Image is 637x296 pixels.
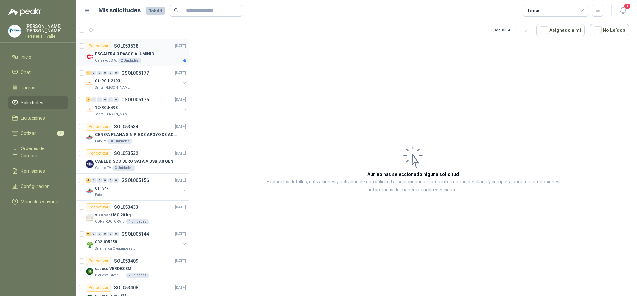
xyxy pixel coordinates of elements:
div: Todas [527,7,541,14]
a: Cotizar1 [8,127,68,140]
p: Caracol TV [95,165,111,171]
div: 0 [97,71,102,75]
div: 0 [91,232,96,236]
p: [DATE] [175,258,186,264]
p: CABLE DISCO DURO SATA A USB 3.0 GENERICO [95,158,177,165]
a: Inicio [8,51,68,63]
a: 9 0 0 0 0 0 GSOL005144[DATE] Company Logo002-005258Salamanca Oleaginosas SAS [86,230,187,251]
div: 0 [91,178,96,183]
p: Patojito [95,192,106,198]
div: 1 Unidades [126,219,149,224]
img: Company Logo [86,133,94,141]
div: 0 [97,232,102,236]
div: 0 [91,71,96,75]
div: 0 [108,178,113,183]
div: 0 [108,71,113,75]
p: SOL053409 [114,259,138,263]
span: search [174,8,178,13]
img: Company Logo [86,106,94,114]
div: 0 [108,97,113,102]
div: 0 [108,232,113,236]
img: Company Logo [86,187,94,195]
div: 1 [86,71,91,75]
h1: Mis solicitudes [98,6,141,15]
span: Remisiones [21,167,45,175]
div: 1 - 50 de 8394 [488,25,531,35]
span: Chat [21,69,31,76]
a: 1 0 0 0 0 0 GSOL005177[DATE] Company Logo01-RQU-2193Santa [PERSON_NAME] [86,69,187,90]
img: Company Logo [86,267,94,275]
div: 2 [86,97,91,102]
img: Company Logo [86,241,94,249]
a: Órdenes de Compra [8,142,68,162]
a: Por cotizarSOL053534[DATE] Company LogoCENEFA PLANA SIN PIE DE APOYO DE ACUERDO A LA IMAGEN ADJUN... [76,120,189,147]
span: 1 [624,3,631,9]
h3: Aún no has seleccionado niguna solicitud [367,171,459,178]
p: 002-005258 [95,239,117,245]
a: 4 0 0 0 0 0 GSOL005156[DATE] Company Logo011347Patojito [86,176,187,198]
p: cascos VERDES 3M [95,266,131,272]
p: [DATE] [175,285,186,291]
div: 0 [114,232,119,236]
div: Por cotizar [86,257,111,265]
p: [DATE] [175,231,186,237]
div: 0 [103,71,107,75]
p: Calzatodo S.A. [95,58,117,63]
button: Asignado a mi [536,24,585,36]
p: [DATE] [175,204,186,210]
p: ESCALERA 3 PASOS ALUMINIO [95,51,154,57]
a: 2 0 0 0 0 0 GSOL005176[DATE] Company Logo12-RQU-498Santa [PERSON_NAME] [86,96,187,117]
button: No Leídos [590,24,629,36]
a: Remisiones [8,165,68,177]
div: 9 [86,232,91,236]
img: Company Logo [86,53,94,61]
a: Manuales y ayuda [8,195,68,208]
div: Por cotizar [86,203,111,211]
div: 0 [97,178,102,183]
a: Por cotizarSOL053409[DATE] Company Logocascos VERDES 3MBioCosta Green Energy S.A.S2 Unidades [76,254,189,281]
a: Por cotizarSOL053538[DATE] Company LogoESCALERA 3 PASOS ALUMINIOCalzatodo S.A.2 Unidades [76,39,189,66]
p: CONSTRUCTORA GRUPO FIP [95,219,125,224]
p: [DATE] [175,70,186,76]
div: Por cotizar [86,42,111,50]
p: BioCosta Green Energy S.A.S [95,273,125,278]
a: Por cotizarSOL053433[DATE] Company Logosika plast MO 20 kgCONSTRUCTORA GRUPO FIP1 Unidades [76,201,189,227]
p: CENEFA PLANA SIN PIE DE APOYO DE ACUERDO A LA IMAGEN ADJUNTA [95,132,177,138]
p: sika plast MO 20 kg [95,212,131,218]
div: 30 Unidades [107,139,132,144]
span: Tareas [21,84,35,91]
div: 0 [103,178,107,183]
p: Santa [PERSON_NAME] [95,85,131,90]
div: 0 [103,97,107,102]
p: SOL053532 [114,151,138,156]
p: [PERSON_NAME] [PERSON_NAME] [25,24,68,33]
p: SOL053534 [114,124,138,129]
img: Company Logo [86,214,94,222]
img: Company Logo [8,25,21,37]
p: 011347 [95,185,108,192]
div: 2 Unidades [118,58,141,63]
p: Ferreteria Fivalle [25,34,68,38]
div: 0 [114,97,119,102]
div: 3 Unidades [112,165,135,171]
p: Santa [PERSON_NAME] [95,112,131,117]
a: Chat [8,66,68,79]
span: Cotizar [21,130,36,137]
p: GSOL005177 [121,71,149,75]
p: [DATE] [175,150,186,157]
a: Solicitudes [8,96,68,109]
p: SOL053433 [114,205,138,209]
p: GSOL005176 [121,97,149,102]
a: Configuración [8,180,68,193]
span: Órdenes de Compra [21,145,62,159]
p: SOL053408 [114,285,138,290]
img: Company Logo [86,160,94,168]
button: 1 [617,5,629,17]
p: 12-RQU-498 [95,105,118,111]
p: GSOL005156 [121,178,149,183]
p: [DATE] [175,43,186,49]
span: Inicio [21,53,31,61]
span: 15549 [146,7,165,15]
div: Por cotizar [86,149,111,157]
p: Patojito [95,139,106,144]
